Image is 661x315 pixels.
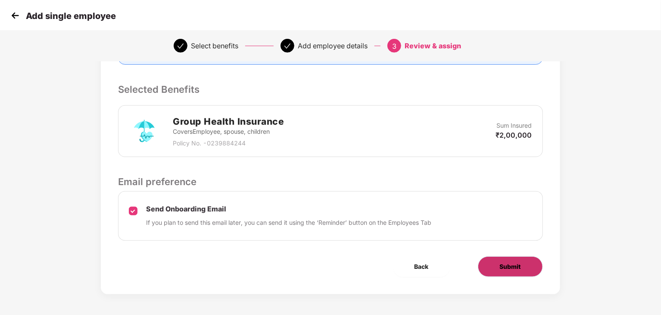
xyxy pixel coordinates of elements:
p: Selected Benefits [118,82,543,97]
span: Back [415,262,429,271]
button: Back [393,256,450,277]
span: Submit [500,262,521,271]
img: svg+xml;base64,PHN2ZyB4bWxucz0iaHR0cDovL3d3dy53My5vcmcvMjAwMC9zdmciIHdpZHRoPSIzMCIgaGVpZ2h0PSIzMC... [9,9,22,22]
h2: Group Health Insurance [173,114,284,129]
p: Send Onboarding Email [146,205,431,214]
div: Add employee details [298,39,368,53]
button: Submit [478,256,543,277]
p: Email preference [118,174,543,189]
p: If you plan to send this email later, you can send it using the ‘Reminder’ button on the Employee... [146,218,431,227]
p: Covers Employee, spouse, children [173,127,284,136]
span: check [284,43,291,50]
p: Add single employee [26,11,116,21]
div: Review & assign [405,39,461,53]
p: ₹2,00,000 [496,130,532,140]
p: Sum Insured [497,121,532,130]
p: Policy No. - 0239884244 [173,139,284,148]
span: 3 [392,42,396,50]
img: svg+xml;base64,PHN2ZyB4bWxucz0iaHR0cDovL3d3dy53My5vcmcvMjAwMC9zdmciIHdpZHRoPSI3MiIgaGVpZ2h0PSI3Mi... [129,116,160,147]
div: Select benefits [191,39,238,53]
span: check [177,43,184,50]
